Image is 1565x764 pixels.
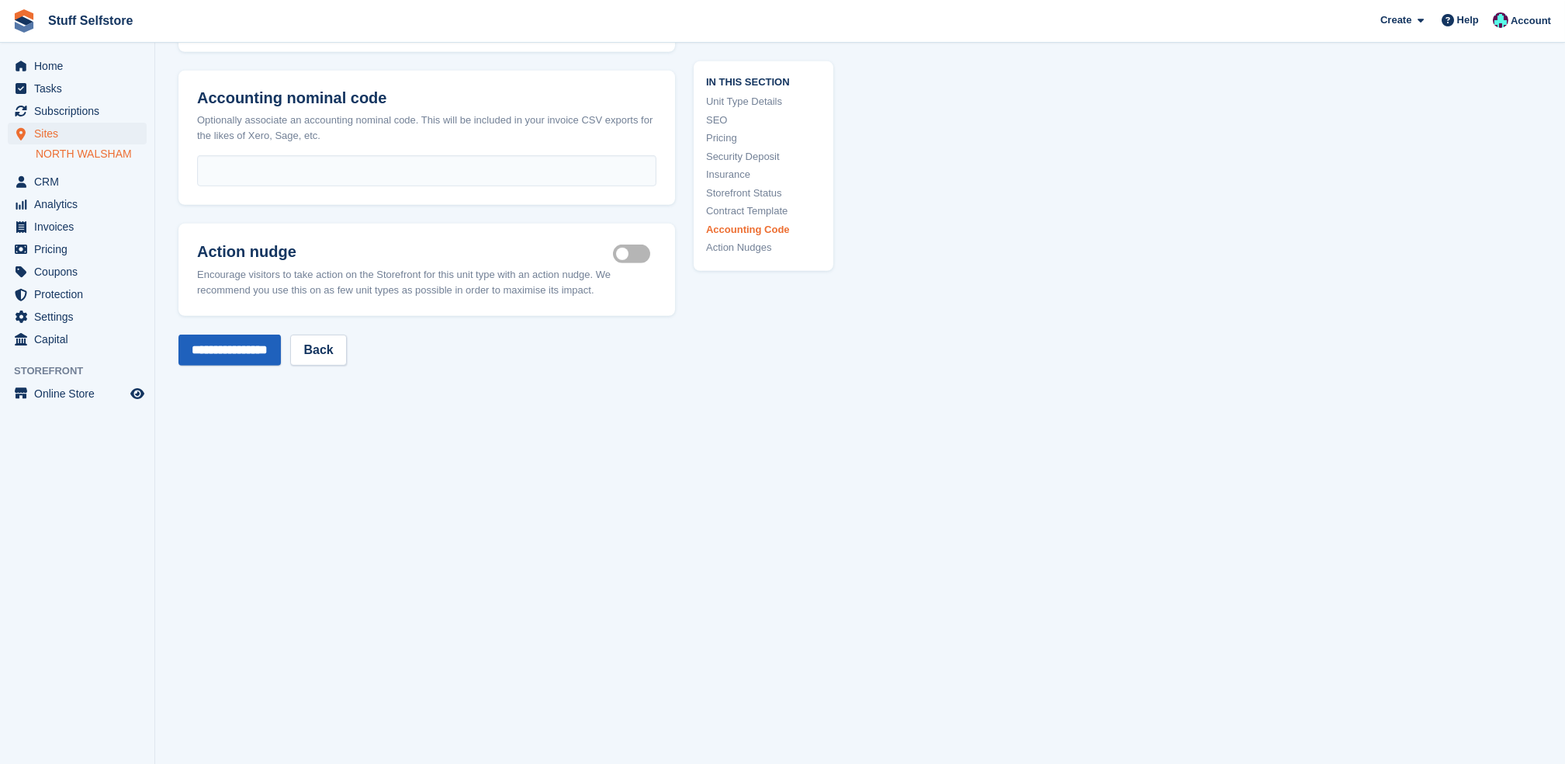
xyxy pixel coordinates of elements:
span: Settings [34,306,127,328]
span: Home [34,55,127,77]
span: Analytics [34,193,127,215]
div: Encourage visitors to take action on the Storefront for this unit type with an action nudge. We r... [197,267,656,297]
a: menu [8,306,147,328]
a: Back [290,335,346,366]
a: Insurance [706,167,821,182]
a: menu [8,171,147,193]
span: Protection [34,283,127,305]
a: menu [8,193,147,215]
span: Tasks [34,78,127,99]
a: Unit Type Details [706,94,821,109]
h2: Action nudge [197,242,613,261]
span: CRM [34,171,127,193]
a: Storefront Status [706,185,821,200]
a: menu [8,216,147,238]
span: Subscriptions [34,100,127,122]
a: Contract Template [706,203,821,219]
span: Invoices [34,216,127,238]
a: menu [8,78,147,99]
a: menu [8,55,147,77]
a: menu [8,238,147,260]
a: Action Nudges [706,240,821,255]
span: Coupons [34,261,127,283]
a: menu [8,383,147,405]
a: SEO [706,112,821,127]
a: Security Deposit [706,148,821,164]
span: Help [1457,12,1479,28]
a: menu [8,123,147,144]
span: Sites [34,123,127,144]
img: stora-icon-8386f47178a22dfd0bd8f6a31ec36ba5ce8667c1dd55bd0f319d3a0aa187defe.svg [12,9,36,33]
a: Accounting Code [706,221,821,237]
img: Simon Gardner [1493,12,1508,28]
span: In this section [706,73,821,88]
a: menu [8,261,147,283]
a: Pricing [706,130,821,146]
span: Storefront [14,363,154,379]
span: Online Store [34,383,127,405]
a: menu [8,328,147,350]
label: Is active [613,253,656,255]
span: Capital [34,328,127,350]
span: Account [1511,13,1551,29]
a: Stuff Selfstore [42,8,139,33]
a: NORTH WALSHAM [36,147,147,161]
a: Preview store [128,384,147,403]
span: Pricing [34,238,127,260]
span: Create [1380,12,1411,28]
a: menu [8,283,147,305]
div: Optionally associate an accounting nominal code. This will be included in your invoice CSV export... [197,113,656,143]
h2: Accounting nominal code [197,89,656,107]
a: menu [8,100,147,122]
